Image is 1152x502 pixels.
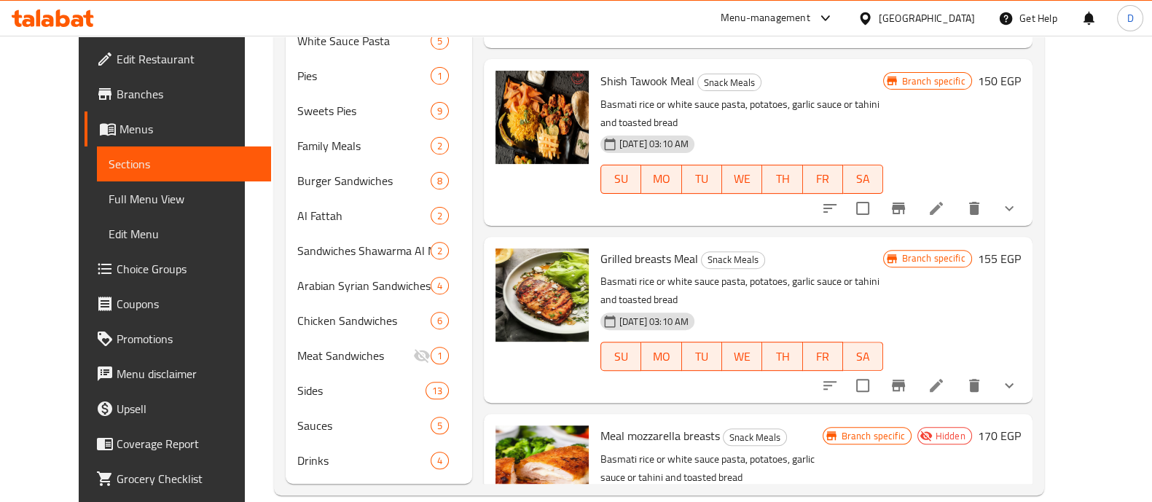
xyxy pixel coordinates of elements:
[600,165,641,194] button: SU
[85,321,271,356] a: Promotions
[426,382,449,399] div: items
[109,225,259,243] span: Edit Menu
[431,172,449,189] div: items
[426,384,448,398] span: 13
[117,85,259,103] span: Branches
[978,71,1021,91] h6: 150 EGP
[117,295,259,313] span: Coupons
[297,277,431,294] span: Arabian Syrian Sandwiches
[495,71,589,164] img: Shish Tawook Meal
[431,137,449,154] div: items
[682,165,722,194] button: TU
[431,312,449,329] div: items
[117,400,259,417] span: Upsell
[431,104,448,118] span: 9
[600,425,720,447] span: Meal mozzarella breasts
[647,346,675,367] span: MO
[849,168,877,189] span: SA
[431,277,449,294] div: items
[431,314,448,328] span: 6
[600,248,698,270] span: Grilled breasts Meal
[697,74,761,91] div: Snack Meals
[297,172,431,189] div: Burger Sandwiches
[722,342,762,371] button: WE
[85,391,271,426] a: Upsell
[286,58,472,93] div: Pies1
[431,174,448,188] span: 8
[614,137,694,151] span: [DATE] 03:10 AM
[614,315,694,329] span: [DATE] 03:10 AM
[835,429,910,443] span: Branch specific
[297,67,431,85] span: Pies
[297,452,431,469] span: Drinks
[600,272,883,309] p: Basmati rice or white sauce pasta, potatoes, garlic sauce or tahini and toasted bread
[928,200,945,217] a: Edit menu item
[930,429,971,443] span: Hidden
[1000,377,1018,394] svg: Show Choices
[85,77,271,111] a: Branches
[722,165,762,194] button: WE
[978,248,1021,269] h6: 155 EGP
[297,382,426,399] div: Sides
[812,368,847,403] button: sort-choices
[768,346,796,367] span: TH
[297,347,413,364] span: Meat Sandwiches
[728,168,756,189] span: WE
[286,163,472,198] div: Burger Sandwiches8
[847,193,878,224] span: Select to update
[431,244,448,258] span: 2
[803,165,843,194] button: FR
[607,346,635,367] span: SU
[117,365,259,383] span: Menu disclaimer
[297,242,431,259] span: Sandwiches Shawarma Al Masry
[881,368,916,403] button: Branch-specific-item
[688,346,716,367] span: TU
[286,93,472,128] div: Sweets Pies9
[431,32,449,50] div: items
[109,155,259,173] span: Sections
[286,338,472,373] div: Meat Sandwiches1
[431,69,448,83] span: 1
[431,349,448,363] span: 1
[297,102,431,119] span: Sweets Pies
[1000,200,1018,217] svg: Show Choices
[698,74,761,91] span: Snack Meals
[297,417,431,434] span: Sauces
[286,373,472,408] div: Sides13
[109,190,259,208] span: Full Menu View
[85,111,271,146] a: Menus
[431,207,449,224] div: items
[957,191,992,226] button: delete
[431,452,449,469] div: items
[607,168,635,189] span: SU
[117,330,259,348] span: Promotions
[85,461,271,496] a: Grocery Checklist
[728,346,756,367] span: WE
[97,216,271,251] a: Edit Menu
[957,368,992,403] button: delete
[723,428,787,446] div: Snack Meals
[286,128,472,163] div: Family Meals2
[85,356,271,391] a: Menu disclaimer
[286,303,472,338] div: Chicken Sandwiches6
[768,168,796,189] span: TH
[879,10,975,26] div: [GEOGRAPHIC_DATA]
[641,342,681,371] button: MO
[97,181,271,216] a: Full Menu View
[286,408,472,443] div: Sauces5
[286,233,472,268] div: Sandwiches Shawarma Al Masry2
[117,470,259,487] span: Grocery Checklist
[600,95,883,132] p: Basmati rice or white sauce pasta, potatoes, garlic sauce or tahini and toasted bread
[286,268,472,303] div: Arabian Syrian Sandwiches4
[600,450,823,487] p: Basmati rice or white sauce pasta, potatoes, garlic sauce or tahini and toasted bread
[431,242,449,259] div: items
[992,191,1027,226] button: show more
[297,207,431,224] span: Al Fattah
[431,209,448,223] span: 2
[117,435,259,452] span: Coverage Report
[413,347,431,364] svg: Inactive section
[896,74,971,88] span: Branch specific
[97,146,271,181] a: Sections
[431,347,449,364] div: items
